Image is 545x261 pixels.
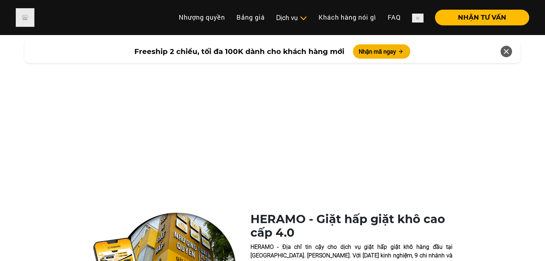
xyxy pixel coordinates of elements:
span: Freeship 2 chiều, tối đa 100K dành cho khách hàng mới [134,46,344,57]
button: NHẬN TƯ VẤN [435,10,529,25]
a: Bảng giá [231,10,271,25]
a: Nhượng quyền [173,10,231,25]
h1: HERAMO - Giặt hấp giặt khô cao cấp 4.0 [250,212,453,240]
a: FAQ [382,10,406,25]
div: Dịch vụ [276,13,307,23]
a: NHẬN TƯ VẤN [429,14,529,21]
img: subToggleIcon [300,15,307,22]
a: Khách hàng nói gì [313,10,382,25]
button: Nhận mã ngay [353,44,410,59]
